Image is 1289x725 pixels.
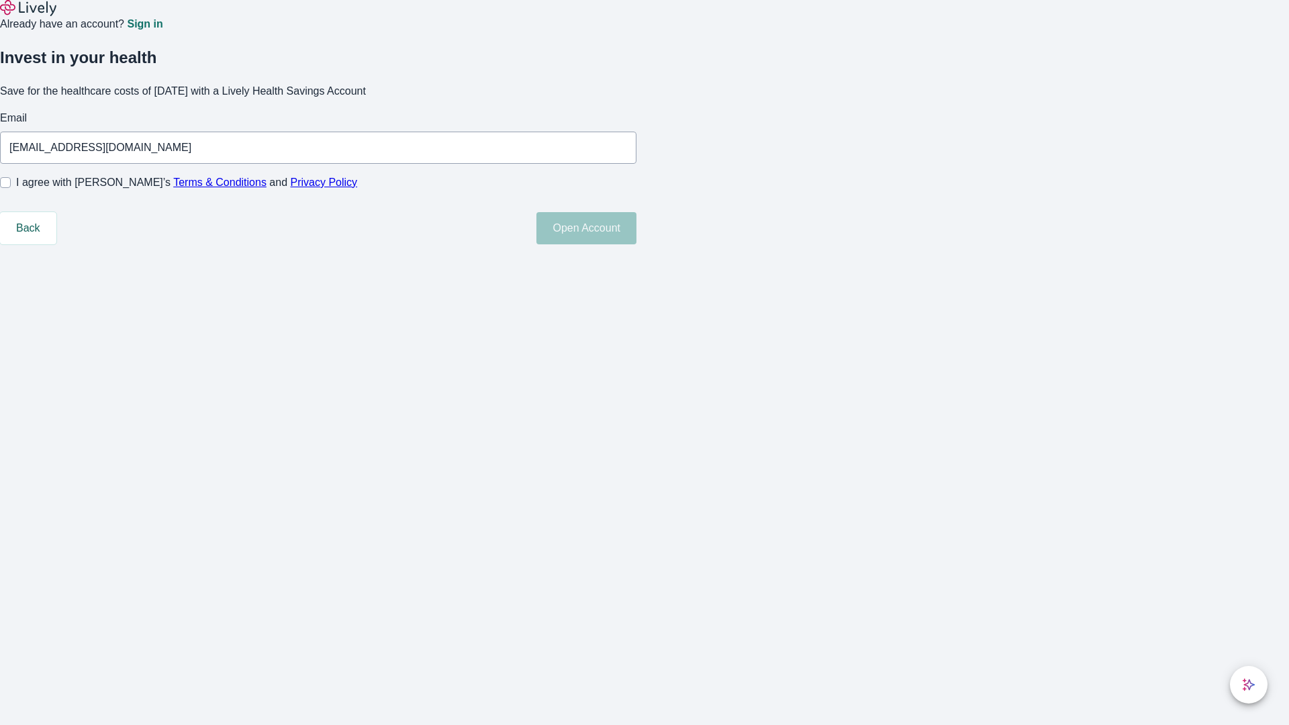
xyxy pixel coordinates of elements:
a: Sign in [127,19,162,30]
span: I agree with [PERSON_NAME]’s and [16,175,357,191]
a: Privacy Policy [291,177,358,188]
a: Terms & Conditions [173,177,267,188]
button: chat [1230,666,1268,704]
svg: Lively AI Assistant [1242,678,1255,691]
